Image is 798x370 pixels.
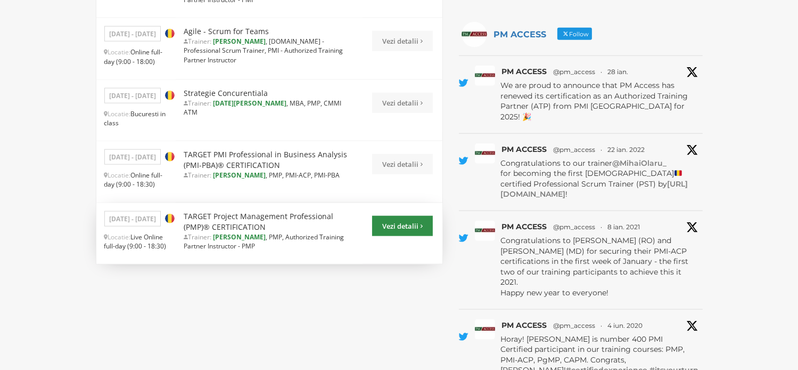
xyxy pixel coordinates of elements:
span: · [600,145,602,155]
p: [DATE] - [DATE] [104,211,161,227]
a: @MihaiOlaru_ [612,158,667,168]
a: Strategie Concurentiala [184,88,268,99]
p: , PMP, Authorized Training Partner Instructor - PMP [184,232,355,251]
p: Congratulations to our trainer for becoming the first [DEMOGRAPHIC_DATA] certified Professional S... [500,158,700,200]
a: @pm_access [553,145,595,155]
a: PM ACCESS [501,144,547,155]
p: , [DOMAIN_NAME] - Professional Scrum Trainer, PMI - Authorized Training Partner Instructor [184,37,355,64]
p: [DATE] - [DATE] [104,149,161,165]
span: Trainer: [184,37,211,46]
a: PM ACCESS [501,221,547,232]
p: Locatie: [104,47,168,66]
a: 22 ian. 2022 [607,146,645,154]
a: @pm_access [553,67,595,77]
img: Romana [165,152,175,162]
b: [PERSON_NAME] [213,232,266,242]
p: , MBA, PMP, CMMI ATM [184,99,355,117]
a: Vezi detalii [372,93,433,113]
a: Agile - Scrum for Teams [184,26,269,37]
span: Follow [557,28,592,39]
span: Trainer: [184,232,211,242]
a: PM ACCESS Follow pm_access [462,22,618,47]
p: [DATE] - [DATE] [104,88,161,103]
img: Romana [165,214,175,223]
a: [URL][DOMAIN_NAME] [500,179,688,199]
span: Trainer: [184,171,211,180]
img: 🇷🇴 [674,170,682,177]
a: TARGET Project Management Professional (PMP)® CERTIFICATION [184,211,355,232]
a: Vezi detalii [372,31,433,51]
img: pm_access [475,66,495,86]
span: Trainer: [184,99,211,108]
img: pm_access [475,221,495,241]
a: PM ACCESS [501,320,547,331]
span: Live Online full-day (9:00 - 18:30) [104,232,167,251]
span: Online full-day (9:00 - 18:30) [104,171,163,189]
img: Romana [165,29,175,38]
img: Romana [165,91,175,100]
span: · [600,67,602,77]
p: Congratulations to [PERSON_NAME] (RO) and [PERSON_NAME] (MD) for securing their PMI-ACP certifica... [500,236,700,299]
span: Online full-day (9:00 - 18:00) [104,47,163,66]
a: TARGET PMI Professional in Business Analysis (PMI-PBA)® CERTIFICATION [184,149,355,171]
p: [DATE] - [DATE] [104,26,161,42]
p: Locatie: [104,171,168,189]
a: @pm_access [553,321,595,331]
a: Vezi detalii [372,216,433,236]
a: 28 ian. [607,68,628,76]
b: [PERSON_NAME] [213,37,266,46]
p: Locatie: [104,109,168,127]
a: PM ACCESS [501,66,547,77]
a: 4 iun. 2020 [607,321,643,329]
b: [PERSON_NAME] [213,171,266,180]
p: , PMP, PMI-ACP, PMI-PBA [184,171,355,180]
a: @pm_access [553,222,595,232]
span: · [600,321,602,331]
b: [DATE][PERSON_NAME] [213,99,286,108]
span: · [600,222,602,232]
img: pm_access [475,319,495,340]
span: Bucuresti in class [104,109,166,127]
a: Vezi detalii [372,154,433,174]
img: pm_access [462,22,487,47]
a: 8 ian. 2021 [607,223,640,231]
p: Locatie: [104,232,168,251]
p: We are proud to announce that PM Access has renewed its certification as an Authorized Training P... [500,81,700,122]
span: PM ACCESS [493,29,546,39]
img: pm_access [475,143,495,164]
